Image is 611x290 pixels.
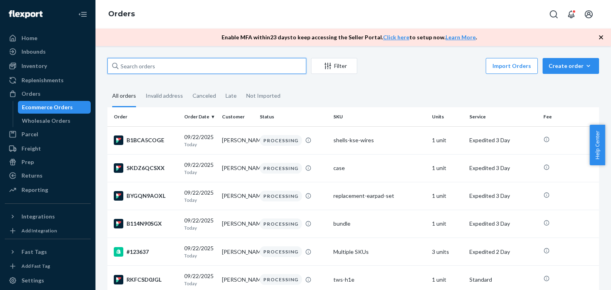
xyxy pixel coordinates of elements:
[469,276,537,284] p: Standard
[21,48,46,56] div: Inbounds
[5,246,91,258] button: Fast Tags
[429,126,467,154] td: 1 unit
[260,246,302,257] div: PROCESSING
[383,34,409,41] a: Click here
[146,85,183,106] div: Invalid address
[540,107,599,126] th: Fee
[446,34,476,41] a: Learn More
[469,136,537,144] p: Expedited 3 Day
[21,227,57,234] div: Add Integration
[114,275,178,284] div: RKFCSD0JGL
[114,191,178,201] div: BYGQN9AOXL
[260,191,302,201] div: PROCESSING
[184,224,216,231] p: Today
[429,107,467,126] th: Units
[563,6,579,22] button: Open notifications
[5,60,91,72] a: Inventory
[75,6,91,22] button: Close Navigation
[21,34,37,42] div: Home
[590,125,605,165] button: Help Center
[184,189,216,203] div: 09/22/2025
[114,219,178,228] div: B114N90SGX
[5,156,91,168] a: Prep
[5,274,91,287] a: Settings
[184,217,216,231] div: 09/22/2025
[333,136,425,144] div: shells-kse-wires
[18,101,91,114] a: Ecommerce Orders
[333,192,425,200] div: replacement-earpad-set
[184,133,216,148] div: 09/22/2025
[184,272,216,287] div: 09/22/2025
[184,169,216,176] p: Today
[21,62,47,70] div: Inventory
[5,74,91,87] a: Replenishments
[429,210,467,238] td: 1 unit
[581,6,597,22] button: Open account menu
[112,85,136,107] div: All orders
[219,126,257,154] td: [PERSON_NAME]
[108,10,135,18] a: Orders
[333,220,425,228] div: bundle
[469,248,537,256] p: Expedited 2 Day
[257,107,330,126] th: Status
[22,103,73,111] div: Ecommerce Orders
[21,248,47,256] div: Fast Tags
[219,182,257,210] td: [PERSON_NAME]
[21,186,48,194] div: Reporting
[469,192,537,200] p: Expedited 3 Day
[5,184,91,196] a: Reporting
[184,141,216,148] p: Today
[219,238,257,266] td: [PERSON_NAME]
[21,213,55,220] div: Integrations
[21,172,43,180] div: Returns
[260,274,302,285] div: PROCESSING
[5,87,91,100] a: Orders
[222,113,253,120] div: Customer
[18,114,91,127] a: Wholesale Orders
[184,252,216,259] p: Today
[429,182,467,210] td: 1 unit
[429,154,467,182] td: 1 unit
[5,45,91,58] a: Inbounds
[469,220,537,228] p: Expedited 3 Day
[219,154,257,182] td: [PERSON_NAME]
[184,280,216,287] p: Today
[102,3,141,26] ol: breadcrumbs
[330,107,428,126] th: SKU
[21,130,38,138] div: Parcel
[260,218,302,229] div: PROCESSING
[21,145,41,153] div: Freight
[546,6,562,22] button: Open Search Box
[21,158,34,166] div: Prep
[219,210,257,238] td: [PERSON_NAME]
[260,163,302,174] div: PROCESSING
[5,169,91,182] a: Returns
[486,58,538,74] button: Import Orders
[5,210,91,223] button: Integrations
[466,107,540,126] th: Service
[5,128,91,141] a: Parcel
[5,261,91,271] a: Add Fast Tag
[311,62,357,70] div: Filter
[107,107,181,126] th: Order
[114,163,178,173] div: SKDZ6QCSXX
[5,226,91,236] a: Add Integration
[5,32,91,44] a: Home
[549,62,593,70] div: Create order
[21,76,64,84] div: Replenishments
[114,247,178,257] div: #123637
[9,10,43,18] img: Flexport logo
[22,117,70,125] div: Wholesale Orders
[330,238,428,266] td: Multiple SKUs
[107,58,306,74] input: Search orders
[21,276,44,284] div: Settings
[429,238,467,266] td: 3 units
[181,107,219,126] th: Order Date
[333,276,425,284] div: tws-h1e
[222,33,477,41] p: Enable MFA within 23 days to keep accessing the Seller Portal. to setup now. .
[21,90,41,98] div: Orders
[311,58,357,74] button: Filter
[246,85,280,106] div: Not Imported
[333,164,425,172] div: case
[184,161,216,176] div: 09/22/2025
